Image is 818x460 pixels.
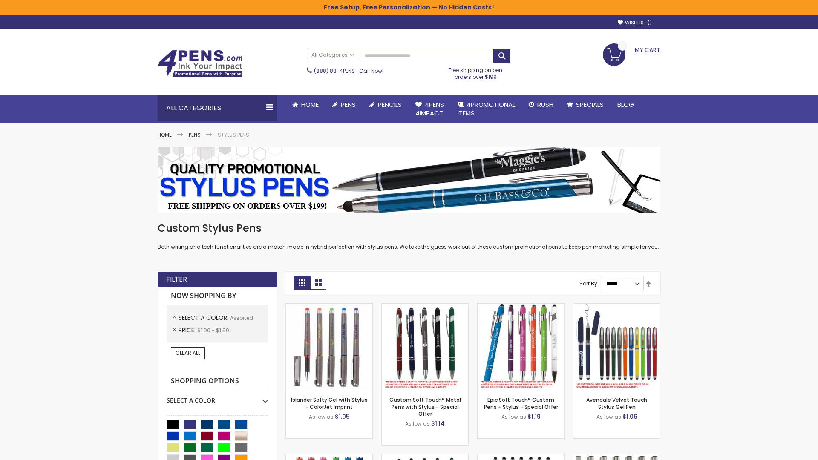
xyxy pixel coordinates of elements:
[431,419,445,428] span: $1.14
[617,100,634,109] span: Blog
[622,412,637,421] span: $1.06
[314,67,383,75] span: - Call Now!
[389,396,461,417] a: Custom Soft Touch® Metal Pens with Stylus - Special Offer
[440,63,512,80] div: Free shipping on pen orders over $199
[218,131,249,138] strong: Stylus Pens
[179,313,230,322] span: Select A Color
[573,303,660,310] a: Avendale Velvet Touch Stylus Gel Pen-Assorted
[611,95,641,114] a: Blog
[478,304,564,390] img: 4P-MS8B-Assorted
[579,280,597,287] label: Sort By
[382,303,468,310] a: Custom Soft Touch® Metal Pens with Stylus-Assorted
[291,396,368,410] a: Islander Softy Gel with Stylus - ColorJet Imprint
[335,412,350,421] span: $1.05
[522,95,560,114] a: Rush
[171,347,205,359] a: Clear All
[230,314,253,322] span: Assorted
[167,372,268,391] strong: Shopping Options
[294,276,310,290] strong: Grid
[409,95,451,123] a: 4Pens4impact
[166,275,187,284] strong: Filter
[189,131,201,138] a: Pens
[458,100,515,118] span: 4PROMOTIONAL ITEMS
[167,287,268,305] strong: Now Shopping by
[501,413,526,420] span: As low as
[158,50,243,77] img: 4Pens Custom Pens and Promotional Products
[596,413,621,420] span: As low as
[537,100,553,109] span: Rush
[527,412,541,421] span: $1.19
[309,413,334,420] span: As low as
[618,20,652,26] a: Wishlist
[179,326,197,334] span: Price
[301,100,319,109] span: Home
[311,52,354,58] span: All Categories
[363,95,409,114] a: Pencils
[478,303,564,310] a: 4P-MS8B-Assorted
[451,95,522,123] a: 4PROMOTIONALITEMS
[314,67,355,75] a: (888) 88-4PENS
[341,100,356,109] span: Pens
[197,327,229,334] span: $1.00 - $1.99
[307,48,358,62] a: All Categories
[176,349,200,356] span: Clear All
[378,100,402,109] span: Pencils
[286,304,372,390] img: Islander Softy Gel with Stylus - ColorJet Imprint-Assorted
[484,396,558,410] a: Epic Soft Touch® Custom Pens + Stylus - Special Offer
[576,100,604,109] span: Specials
[405,420,430,427] span: As low as
[285,95,325,114] a: Home
[415,100,444,118] span: 4Pens 4impact
[325,95,363,114] a: Pens
[586,396,647,410] a: Avendale Velvet Touch Stylus Gel Pen
[158,95,277,121] div: All Categories
[573,304,660,390] img: Avendale Velvet Touch Stylus Gel Pen-Assorted
[560,95,611,114] a: Specials
[158,221,660,235] h1: Custom Stylus Pens
[158,131,172,138] a: Home
[286,303,372,310] a: Islander Softy Gel with Stylus - ColorJet Imprint-Assorted
[158,221,660,251] div: Both writing and tech functionalities are a match made in hybrid perfection with stylus pens. We ...
[382,304,468,390] img: Custom Soft Touch® Metal Pens with Stylus-Assorted
[158,147,660,213] img: Stylus Pens
[167,390,268,405] div: Select A Color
